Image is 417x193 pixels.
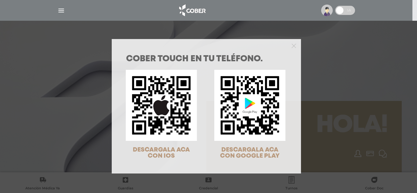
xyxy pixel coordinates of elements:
img: qr-code [214,70,285,141]
span: DESCARGALA ACA CON GOOGLE PLAY [220,147,280,159]
button: Close [292,43,296,48]
h1: COBER TOUCH en tu teléfono. [126,55,287,63]
span: DESCARGALA ACA CON IOS [133,147,190,159]
img: qr-code [126,70,197,141]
